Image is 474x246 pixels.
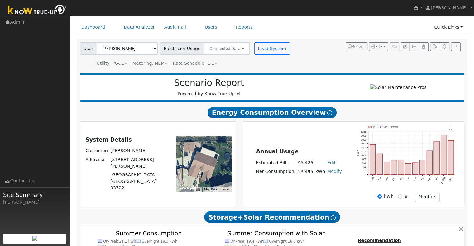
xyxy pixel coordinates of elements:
button: Map Data [204,187,217,192]
div: [PERSON_NAME] [3,199,67,206]
rect: onclick="" [405,163,411,174]
text: kWh [357,150,360,156]
text: On-Peak 21.1 kWh [103,239,136,244]
button: month [415,192,439,202]
rect: onclick="" [434,141,439,175]
text: 400 [362,165,366,168]
rect: onclick="" [419,160,425,175]
span: [PERSON_NAME] [431,5,467,10]
rect: onclick="" [448,141,454,175]
img: retrieve [32,236,37,241]
span: Alias: E1 [173,61,217,66]
i: Show Help [327,110,332,115]
u: Annual Usage [256,148,298,155]
td: Estimated Bill: [255,158,297,167]
text: Jun [434,176,438,181]
text: 800 [362,158,366,160]
td: [STREET_ADDRESS][PERSON_NAME] [109,155,168,170]
text:  [449,126,452,130]
input: $ [398,194,402,199]
button: Load System [254,42,290,55]
text: Pull 13,495 kWh [373,125,398,129]
i: Show Help [331,215,336,220]
text: Summer Consumption [116,230,182,237]
text: 1600 [361,142,366,145]
text: Aug [449,176,453,181]
text: 1400 [361,146,366,149]
button: Multi-Series Graph [409,42,419,51]
text: 1000 [361,154,366,156]
td: Customer: [84,146,109,155]
label: $ [405,193,407,200]
button: Settings [440,42,449,51]
text: Oct [378,176,382,181]
a: Data Analyzer [119,21,160,33]
text: 600 [362,161,366,164]
img: Google [178,183,198,192]
text: Apr [420,176,424,181]
a: Reports [231,21,257,33]
text: 1800 [361,138,366,141]
div: Utility: PG&E [97,60,127,67]
button: Login As [419,42,429,51]
text: 1200 [361,150,366,153]
text: Overnight 18.3 kWh [269,239,305,244]
span: Energy Consumption Overview [208,107,337,118]
img: Solar Maintenance Pros [370,84,426,91]
td: Net Consumption: [255,167,297,176]
u: System Details [85,137,132,143]
text: Dec [392,176,396,181]
button: Recent [346,42,367,51]
button: Keyboard shortcuts [196,187,200,192]
a: Modify [327,169,342,174]
text: Feb [406,176,410,181]
input: kWh [377,194,382,199]
label: kWh [384,193,394,200]
text: On-Peak 19.4 kWh [231,239,263,244]
span: Electricity Usage [160,42,204,55]
text: Nov [385,176,389,181]
text: 2000 [361,134,366,137]
rect: onclick="" [398,160,404,174]
text: 200 [362,169,366,172]
button: Export Interval Data [430,42,440,51]
td: [GEOGRAPHIC_DATA], [GEOGRAPHIC_DATA] 93722 [109,170,168,192]
text: 2200 [361,131,366,133]
rect: onclick="" [441,135,447,174]
h2: Scenario Report [86,78,332,88]
text: Overnight 18.3 kWh [141,239,177,244]
rect: onclick="" [391,160,397,175]
span: Storage+Solar Recommendation [204,211,340,223]
text: [DATE] [440,176,446,184]
span: PDF [371,44,383,49]
rect: onclick="" [427,151,432,175]
a: Open this area in Google Maps (opens a new window) [178,183,198,192]
div: Powered by Know True-Up ® [83,78,335,97]
text: Sep [370,176,375,181]
rect: onclick="" [377,154,382,174]
input: Select a User [97,42,158,55]
rect: onclick="" [384,162,390,174]
td: $5,426 [297,158,314,167]
span: Site Summary [3,191,67,199]
a: Users [200,21,222,33]
a: Help Link [451,42,461,51]
span: User [80,42,97,55]
a: Dashboard [77,21,110,33]
text: May [427,176,432,182]
text: Jan [399,176,403,181]
a: Quick Links [429,21,467,33]
u: Recommendation [358,238,401,243]
a: Audit Trail [160,21,191,33]
text: 0 [365,173,366,176]
text: Mar [413,176,418,181]
div: Metering: NEM [132,60,167,67]
rect: onclick="" [370,144,375,174]
button: Connected Data [204,42,250,55]
td: [PERSON_NAME] [109,146,168,155]
text: Summer Consumption with Solar [227,230,325,237]
a: Terms (opens in new tab) [221,188,230,191]
td: 13,495 [297,167,314,176]
td: kWh [314,167,326,176]
a: Edit [327,160,336,165]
